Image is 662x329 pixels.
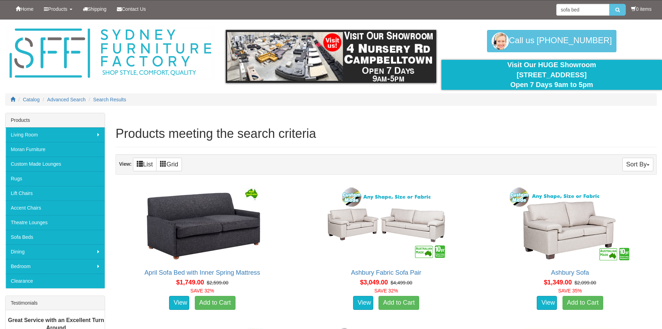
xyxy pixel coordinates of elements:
[21,6,33,12] span: Home
[360,279,388,286] span: $3,049.00
[139,186,265,262] img: April Sofa Bed with Inner Spring Mattress
[47,97,86,102] a: Advanced Search
[6,142,105,157] a: Moran Furniture
[622,158,653,171] button: Sort By
[6,215,105,230] a: Theatre Lounges
[6,171,105,186] a: Rugs
[78,0,112,18] a: Shipping
[144,269,260,276] a: April Sofa Bed with Inner Spring Mattress
[558,288,582,293] font: SAVE 35%
[6,186,105,201] a: Lift Chairs
[353,296,373,310] a: View
[133,158,157,171] a: List
[6,274,105,288] a: Clearance
[119,161,131,167] strong: View:
[176,279,204,286] span: $1,749.00
[39,0,77,18] a: Products
[631,6,652,13] li: 0 items
[112,0,151,18] a: Contact Us
[324,186,449,262] img: Ashbury Fabric Sofa Pair
[195,296,236,310] a: Add to Cart
[508,186,633,262] img: Ashbury Sofa
[6,244,105,259] a: Dining
[226,30,436,83] img: showroom.gif
[447,60,657,90] div: Visit Our HUGE Showroom [STREET_ADDRESS] Open 7 Days 9am to 5pm
[190,288,214,293] font: SAVE 32%
[556,4,609,16] input: Site search
[6,26,215,80] img: Sydney Furniture Factory
[6,127,105,142] a: Living Room
[207,280,228,285] del: $2,599.00
[544,279,572,286] span: $1,349.00
[378,296,419,310] a: Add to Cart
[93,97,126,102] a: Search Results
[169,296,189,310] a: View
[48,6,67,12] span: Products
[6,230,105,244] a: Sofa Beds
[10,0,39,18] a: Home
[6,259,105,274] a: Bedroom
[351,269,421,276] a: Ashbury Fabric Sofa Pair
[122,6,146,12] span: Contact Us
[156,158,182,171] a: Grid
[574,280,596,285] del: $2,099.00
[6,201,105,215] a: Accent Chairs
[6,113,105,127] div: Products
[6,157,105,171] a: Custom Made Lounges
[23,97,40,102] a: Catalog
[374,288,398,293] font: SAVE 32%
[537,296,557,310] a: View
[6,296,105,310] div: Testimonials
[115,127,657,141] h1: Products meeting the search criteria
[88,6,107,12] span: Shipping
[391,280,412,285] del: $4,499.00
[563,296,603,310] a: Add to Cart
[551,269,589,276] a: Ashbury Sofa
